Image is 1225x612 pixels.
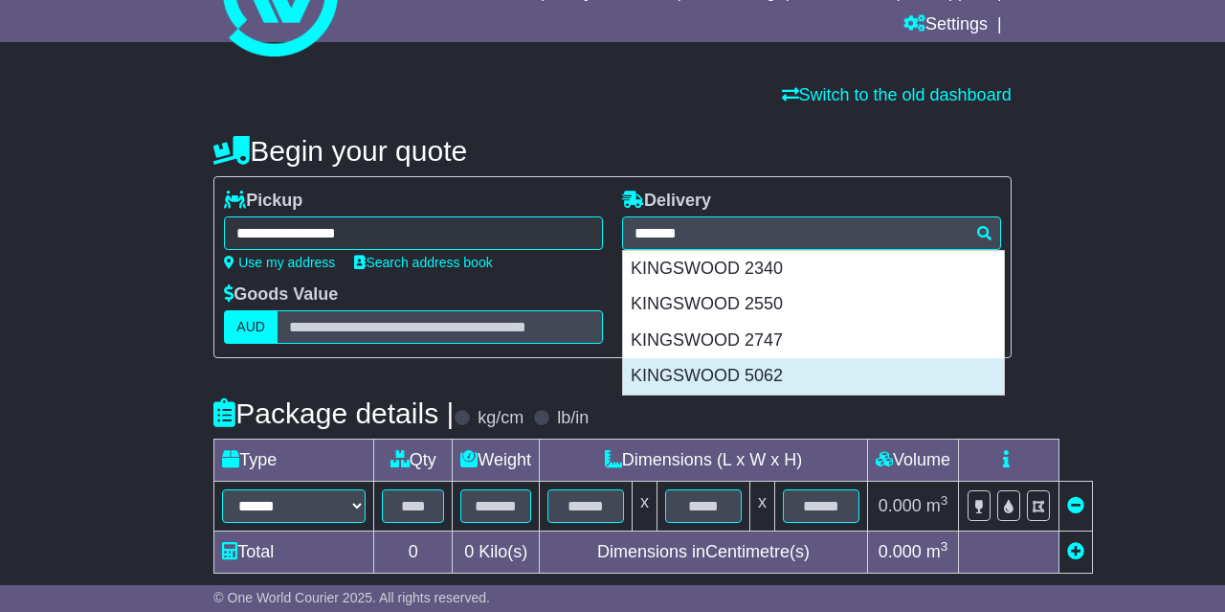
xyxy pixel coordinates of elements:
[374,532,453,574] td: 0
[941,493,948,508] sup: 3
[540,440,868,482] td: Dimensions (L x W x H)
[224,284,338,306] label: Goods Value
[941,539,948,554] sup: 3
[623,251,1004,287] div: KINGSWOOD 2340
[926,542,948,561] span: m
[623,286,1004,323] div: KINGSWOOD 2550
[224,191,302,212] label: Pickup
[623,358,1004,395] div: KINGSWOOD 5062
[633,482,657,532] td: x
[224,255,335,270] a: Use my address
[214,440,374,482] td: Type
[1067,496,1084,515] a: Remove this item
[879,542,922,561] span: 0.000
[354,255,492,270] a: Search address book
[213,590,490,605] span: © One World Courier 2025. All rights reserved.
[453,532,540,574] td: Kilo(s)
[374,440,453,482] td: Qty
[540,532,868,574] td: Dimensions in Centimetre(s)
[213,397,454,429] h4: Package details |
[1067,542,1084,561] a: Add new item
[903,10,988,42] a: Settings
[453,440,540,482] td: Weight
[622,191,711,212] label: Delivery
[926,496,948,515] span: m
[557,408,589,429] label: lb/in
[879,496,922,515] span: 0.000
[464,542,474,561] span: 0
[214,532,374,574] td: Total
[224,310,278,344] label: AUD
[750,482,775,532] td: x
[213,135,1011,167] h4: Begin your quote
[623,323,1004,359] div: KINGSWOOD 2747
[868,440,959,482] td: Volume
[478,408,523,429] label: kg/cm
[782,85,1012,104] a: Switch to the old dashboard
